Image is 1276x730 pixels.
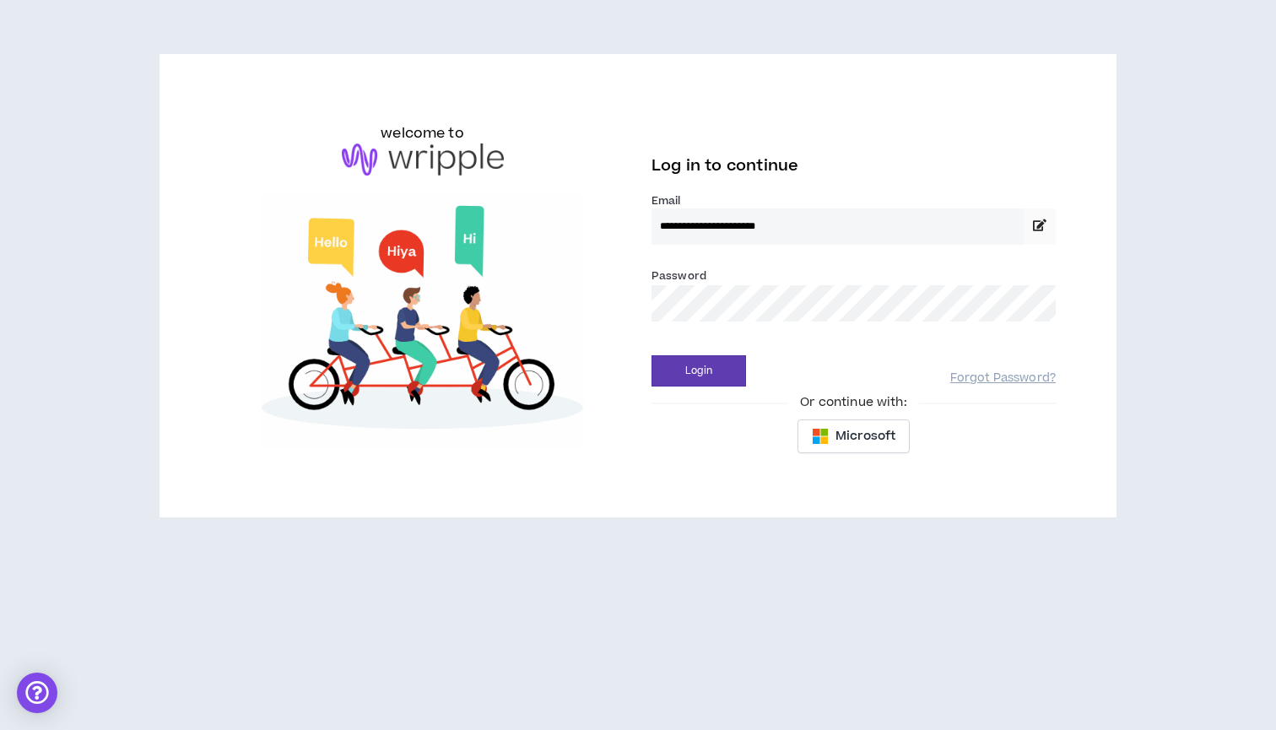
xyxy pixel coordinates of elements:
img: Welcome to Wripple [220,192,624,448]
span: Or continue with: [788,393,918,412]
label: Password [652,268,706,284]
div: Open Intercom Messenger [17,673,57,713]
span: Log in to continue [652,155,798,176]
button: Microsoft [797,419,910,453]
img: logo-brand.png [342,143,504,176]
a: Forgot Password? [950,370,1056,387]
span: Microsoft [835,427,895,446]
label: Email [652,193,1056,208]
h6: welcome to [381,123,464,143]
button: Login [652,355,746,387]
